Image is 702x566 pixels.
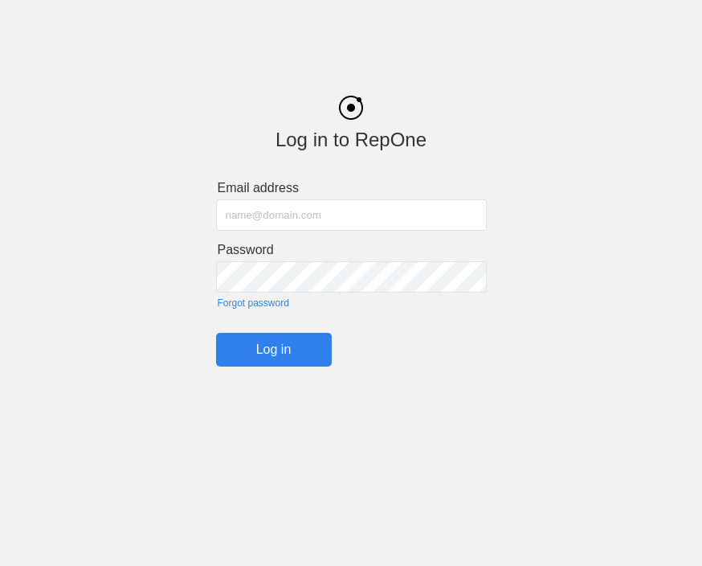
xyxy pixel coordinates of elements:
[216,333,332,367] input: Log in
[218,243,487,257] label: Password
[216,199,487,231] input: name@domain.com
[218,181,487,195] label: Email address
[218,297,487,309] a: Forgot password
[339,96,363,120] img: black_logo.png
[216,129,487,151] div: Log in to RepOne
